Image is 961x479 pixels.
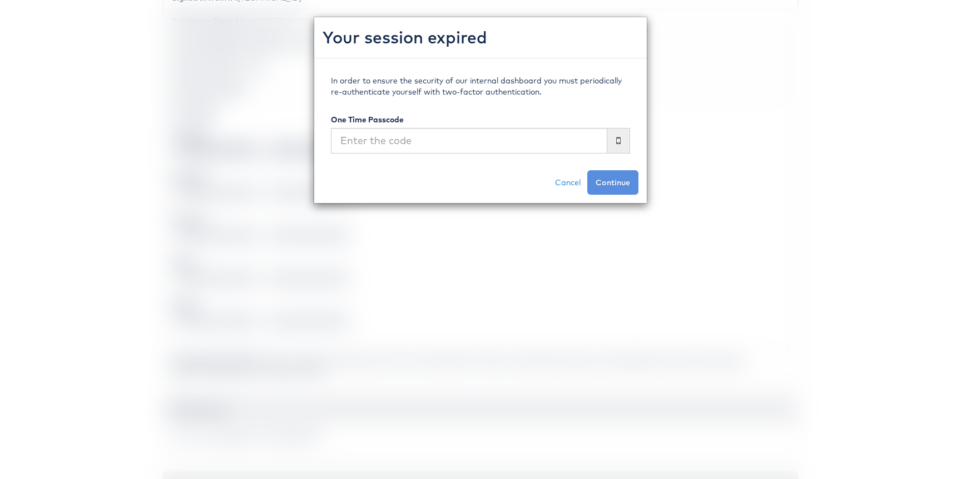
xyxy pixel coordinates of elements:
[548,170,587,195] a: Cancel
[331,114,404,125] label: One Time Passcode
[331,75,630,97] p: In order to ensure the security of our internal dashboard you must periodically re-authenticate y...
[323,26,638,50] h2: Your session expired
[331,128,607,154] input: Enter the code
[587,170,638,195] button: Continue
